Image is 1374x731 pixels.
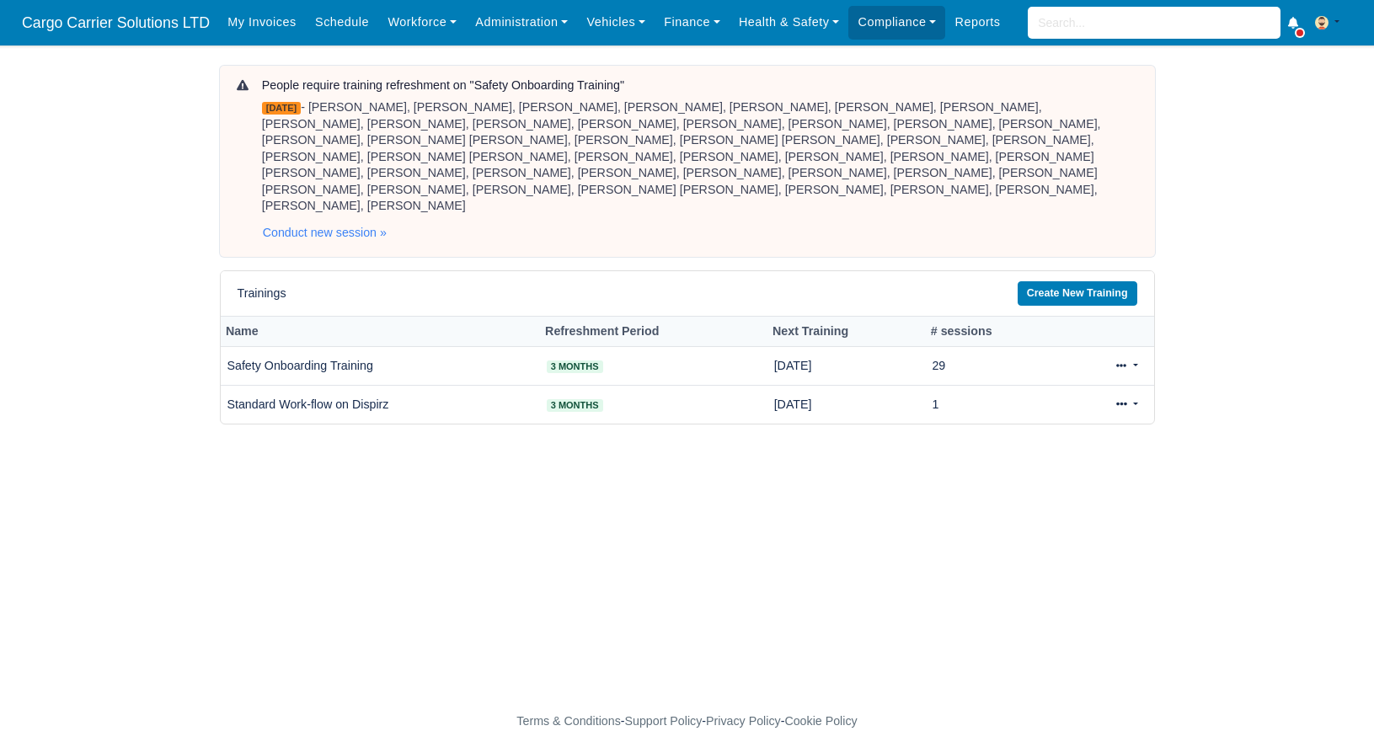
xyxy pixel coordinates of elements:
th: Refreshment Period [540,316,767,347]
a: Administration [466,6,577,39]
td: [DATE] [767,385,926,423]
a: Workforce [378,6,466,39]
h6: People require training refreshment on "Safety Onboarding Training" [262,78,1138,93]
a: Compliance [848,6,945,39]
td: [DATE] [767,347,926,386]
span: 3 Months [547,360,603,373]
div: - - - [207,712,1168,731]
h6: Trainings [238,286,286,301]
a: Finance [655,6,730,39]
a: Support Policy [625,714,703,728]
a: Health & Safety [730,6,849,39]
a: Privacy Policy [706,714,781,728]
span: Cargo Carrier Solutions LTD [13,6,218,40]
input: Search... [1028,7,1280,39]
div: - [PERSON_NAME], [PERSON_NAME], [PERSON_NAME], [PERSON_NAME], [PERSON_NAME], [PERSON_NAME], [PERS... [262,99,1138,215]
th: Next Training [767,316,926,347]
span: [DATE] [262,102,301,115]
td: 1 [925,385,1056,423]
a: Reports [945,6,1009,39]
td: Standard Work-flow on Dispirz [221,385,540,423]
a: Cookie Policy [784,714,857,728]
span: 3 Months [547,399,603,412]
th: Name [221,316,540,347]
a: Terms & Conditions [516,714,620,728]
a: Cargo Carrier Solutions LTD [13,7,218,40]
a: Vehicles [577,6,655,39]
td: 29 [925,347,1056,386]
td: Safety Onboarding Training [221,347,540,386]
a: My Invoices [218,6,306,39]
a: Conduct new session » [262,218,388,247]
th: # sessions [925,316,1056,347]
a: Schedule [306,6,378,39]
a: Create New Training [1018,281,1137,306]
